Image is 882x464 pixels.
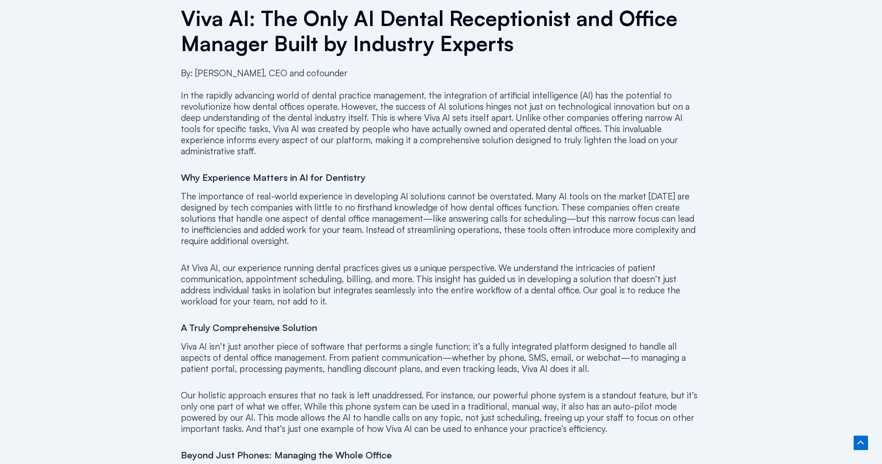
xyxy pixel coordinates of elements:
[181,191,702,246] p: The importance of real-world experience in developing AI solutions cannot be overstated. Many AI ...
[181,172,702,183] h4: Why Experience Matters in AI for Dentistry
[181,262,702,307] p: At Viva AI, our experience running dental practices gives us a unique perspective. We understand ...
[181,6,702,56] h1: Viva AI: The Only AI Dental Receptionist and Office Manager Built by Industry Experts
[181,322,702,333] h4: A Truly Comprehensive Solution
[181,450,702,461] h4: Beyond Just Phones: Managing the Whole Office
[181,67,702,157] p: By: [PERSON_NAME], CEO and cofounder In the rapidly advancing world of dental practice management...
[181,390,702,434] p: Our holistic approach ensures that no task is left unaddressed. For instance, our powerful phone ...
[181,341,702,374] p: Viva AI isn’t just another piece of software that performs a single function; it’s a fully integr...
